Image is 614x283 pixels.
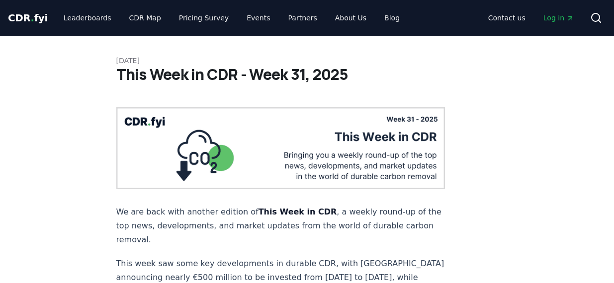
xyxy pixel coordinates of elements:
[121,9,169,27] a: CDR Map
[8,11,48,25] a: CDR.fyi
[8,12,48,24] span: CDR fyi
[535,9,582,27] a: Log in
[171,9,237,27] a: Pricing Survey
[56,9,119,27] a: Leaderboards
[116,107,445,189] img: blog post image
[31,12,34,24] span: .
[543,13,574,23] span: Log in
[116,56,498,66] p: [DATE]
[480,9,582,27] nav: Main
[280,9,325,27] a: Partners
[239,9,278,27] a: Events
[376,9,408,27] a: Blog
[116,205,445,247] p: We are back with another edition of , a weekly round-up of the top news, developments, and market...
[56,9,408,27] nav: Main
[116,66,498,83] h1: This Week in CDR - Week 31, 2025
[480,9,533,27] a: Contact us
[259,207,337,216] strong: This Week in CDR
[327,9,374,27] a: About Us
